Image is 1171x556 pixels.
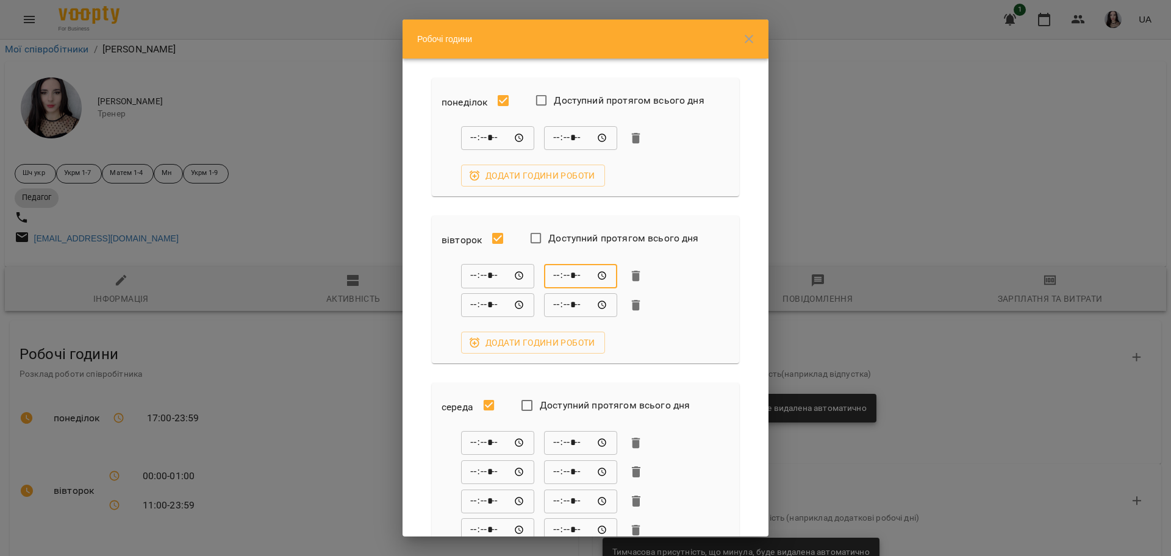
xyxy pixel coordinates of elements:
[471,168,595,183] span: Додати години роботи
[442,232,482,249] h6: вівторок
[461,126,534,151] div: Від
[471,335,595,350] span: Додати години роботи
[544,293,617,318] div: До
[442,94,487,111] h6: понеділок
[461,332,605,354] button: Додати години роботи
[461,489,534,513] div: Від
[627,267,645,285] button: Видалити
[627,434,645,452] button: Видалити
[461,518,534,543] div: Від
[554,93,704,108] span: Доступний протягом всього дня
[544,126,617,151] div: До
[627,521,645,540] button: Видалити
[544,264,617,288] div: До
[627,492,645,510] button: Видалити
[461,264,534,288] div: Від
[627,463,645,481] button: Видалити
[544,431,617,455] div: До
[461,431,534,455] div: Від
[540,398,690,413] span: Доступний протягом всього дня
[544,518,617,543] div: До
[461,460,534,484] div: Від
[442,399,473,416] h6: середа
[403,20,768,59] div: Робочі години
[544,460,617,484] div: До
[544,489,617,513] div: До
[461,165,605,187] button: Додати години роботи
[627,296,645,315] button: Видалити
[548,231,698,246] span: Доступний протягом всього дня
[627,129,645,148] button: Видалити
